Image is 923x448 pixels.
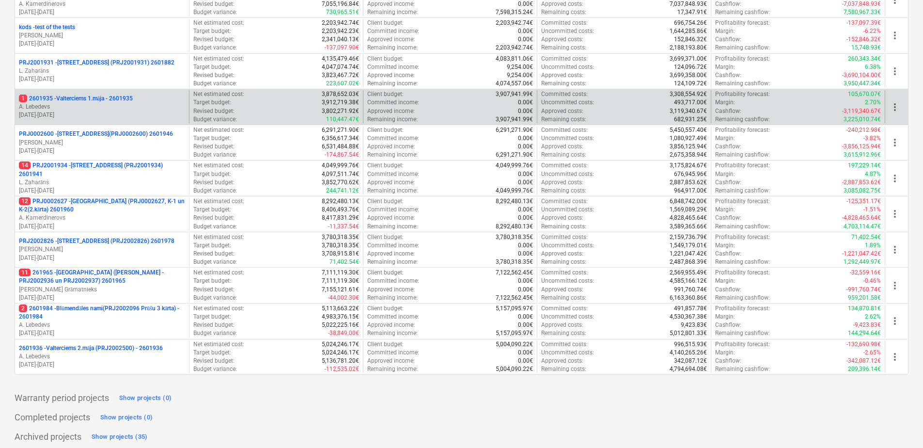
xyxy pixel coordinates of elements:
p: 1.89% [865,241,881,250]
p: [PERSON_NAME] Grāmatnieks [19,286,185,294]
p: 8,292,480.13€ [322,197,359,206]
p: Revised budget : [193,214,235,222]
p: Approved income : [367,250,415,258]
p: 9,254.00€ [507,63,533,71]
p: Target budget : [193,134,231,143]
div: 14PRJ2001934 -[STREET_ADDRESS] (PRJ2001934) 2601941L. Zaharāns[DATE]-[DATE] [19,161,185,195]
p: Cashflow : [715,35,741,44]
span: 14 [19,161,31,169]
p: 3,225,010.74€ [844,115,881,124]
div: Show projects (0) [100,412,153,423]
p: 4,074,557.06€ [496,80,533,88]
p: [DATE] - [DATE] [19,8,185,16]
p: 964,917.00€ [674,187,707,195]
p: 4,703,114.47€ [844,223,881,231]
p: Remaining costs : [541,151,586,159]
p: 3,780,318.35€ [496,233,533,241]
p: L. Zaharāns [19,67,185,75]
p: Remaining income : [367,151,418,159]
p: 3,699,371.00€ [670,55,707,63]
p: Net estimated cost : [193,55,244,63]
p: Approved income : [367,71,415,80]
p: 2,188,193.80€ [670,44,707,52]
p: [DATE] - [DATE] [19,147,185,155]
p: 4,049,999.76€ [496,187,533,195]
p: Committed income : [367,63,419,71]
p: [PERSON_NAME] [19,32,185,40]
p: kods - test of the tests [19,23,75,32]
button: Show projects (0) [98,410,155,425]
p: Committed income : [367,134,419,143]
p: 0.00€ [518,206,533,214]
p: Committed costs : [541,197,588,206]
p: -2,887,853.62€ [842,178,881,187]
span: 12 [19,197,31,205]
p: 730,965.51€ [326,8,359,16]
p: 1,549,179.01€ [670,241,707,250]
p: 3,907,941.99€ [496,115,533,124]
p: Approved income : [367,178,415,187]
p: 6,291,271.90€ [496,126,533,134]
p: 6,356,617.34€ [322,134,359,143]
p: -4,828,465.64€ [842,214,881,222]
p: 6,531,484.88€ [322,143,359,151]
p: Uncommitted costs : [541,27,594,35]
p: 3,615,912.96€ [844,151,881,159]
p: -174,867.54€ [325,151,359,159]
p: Remaining cashflow : [715,223,770,231]
p: 3,780,318.35€ [322,233,359,241]
p: [DATE] - [DATE] [19,75,185,83]
p: Approved income : [367,143,415,151]
p: 124,109.72€ [674,80,707,88]
p: 8,292,480.13€ [496,223,533,231]
p: 0.00€ [518,143,533,151]
p: Uncommitted costs : [541,170,594,178]
p: 2,487,868.39€ [670,258,707,266]
p: 1,221,047.42€ [670,250,707,258]
div: 22601984 -Blūmendāles nami(PRJ2002096 Prūšu 3 kārta) - 2601984A. Lebedevs[DATE]-[DATE] [19,304,185,338]
p: Remaining income : [367,258,418,266]
p: 4,135,479.46€ [322,55,359,63]
p: 6,291,271.90€ [322,126,359,134]
p: PRJ2002826 - [STREET_ADDRESS] (PRJ2002826) 2601978 [19,237,174,245]
p: Budget variance : [193,258,237,266]
p: -3,690,104.00€ [842,71,881,80]
p: Remaining cashflow : [715,80,770,88]
p: 3,699,358.00€ [670,71,707,80]
p: Client budget : [367,126,404,134]
p: 0.00€ [518,107,533,115]
p: Committed income : [367,241,419,250]
p: 0.00€ [518,241,533,250]
p: Margin : [715,134,735,143]
p: Budget variance : [193,8,237,16]
span: 1 [19,95,27,102]
p: Margin : [715,170,735,178]
p: 6,848,742.00€ [670,197,707,206]
p: -1.51% [863,206,881,214]
p: 0.00€ [518,170,533,178]
p: Committed costs : [541,19,588,27]
p: 8,417,831.29€ [322,214,359,222]
p: Target budget : [193,98,231,107]
p: -137,097.39€ [846,19,881,27]
p: Remaining costs : [541,115,586,124]
p: Budget variance : [193,44,237,52]
span: more_vert [889,101,901,113]
p: 7,122,562.45€ [496,269,533,277]
p: [DATE] - [DATE] [19,111,185,119]
p: 696,754.26€ [674,19,707,27]
p: L. Zaharāns [19,178,185,187]
p: Target budget : [193,241,231,250]
p: Client budget : [367,197,404,206]
p: Uncommitted costs : [541,98,594,107]
p: Client budget : [367,269,404,277]
p: Revised budget : [193,178,235,187]
p: -3,856,125.94€ [842,143,881,151]
p: Approved costs : [541,214,583,222]
p: 5,450,557.40€ [670,126,707,134]
p: 223,607.02€ [326,80,359,88]
p: 3,780,318.35€ [496,258,533,266]
p: Remaining cashflow : [715,151,770,159]
p: Net estimated cost : [193,19,244,27]
p: Profitability forecast : [715,126,770,134]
